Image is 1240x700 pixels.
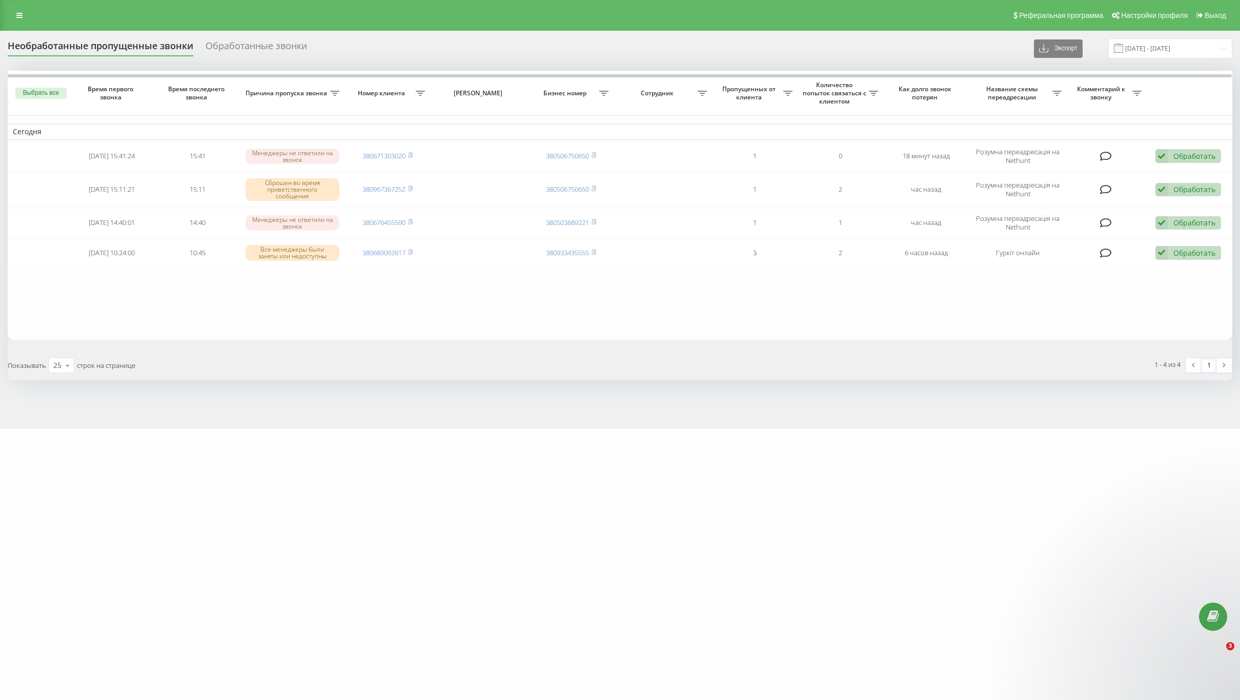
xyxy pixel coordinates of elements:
td: 15:41 [155,142,240,171]
div: 25 [53,360,62,370]
td: Гуркіт онлайн [969,239,1067,266]
a: 380967367252 [362,184,405,194]
a: 380676455590 [362,218,405,227]
div: Обработанные звонки [206,40,307,56]
td: 2 [798,173,883,207]
td: час назад [883,209,969,237]
a: 380506750650 [546,184,589,194]
td: Сегодня [8,124,1232,139]
td: 1 [712,173,798,207]
span: Количество попыток связаться с клиентом [803,81,869,105]
td: 1 [712,142,798,171]
a: 1 [1201,358,1216,373]
span: Пропущенных от клиента [717,85,783,101]
td: час назад [883,173,969,207]
div: Менеджеры не ответили на звонок [246,149,339,164]
span: Настройки профиля [1121,11,1188,19]
div: Обработать [1173,218,1215,228]
a: 380933435555 [546,248,589,257]
div: Необработанные пропущенные звонки [8,40,193,56]
span: Как долго звонок потерян [892,85,960,101]
span: Бизнес номер [533,89,599,97]
td: 18 минут назад [883,142,969,171]
td: [DATE] 10:24:00 [69,239,154,266]
span: Реферальная программа [1019,11,1103,19]
a: 380671303020 [362,151,405,160]
span: Время последнего звонка [164,85,231,101]
span: Номер клиента [350,89,416,97]
td: [DATE] 15:41:24 [69,142,154,171]
iframe: Intercom live chat [1205,642,1230,667]
span: Сотрудник [619,89,697,97]
td: 1 [798,209,883,237]
div: Сброшен во время приветственного сообщения [246,178,339,201]
div: Обработать [1173,248,1215,258]
span: Время первого звонка [78,85,146,101]
a: 380689092617 [362,248,405,257]
div: Все менеджеры были заняты или недоступны [246,245,339,260]
span: Название схемы переадресации [974,85,1052,101]
span: строк на странице [77,361,135,370]
td: Розумна переадресація на Nethunt [969,173,1067,207]
button: Выбрать все [15,88,67,99]
span: Причина пропуска звонка [246,89,330,97]
div: Менеджеры не ответили на звонок [246,215,339,231]
div: Обработать [1173,184,1215,194]
div: Обработать [1173,151,1215,161]
span: Выход [1205,11,1226,19]
td: 14:40 [155,209,240,237]
td: 1 [712,209,798,237]
td: [DATE] 14:40:01 [69,209,154,237]
td: 0 [798,142,883,171]
td: Розумна переадресація на Nethunt [969,209,1067,237]
a: 380506750650 [546,151,589,160]
td: 10:45 [155,239,240,266]
span: Показывать [8,361,46,370]
td: 6 часов назад [883,239,969,266]
button: Экспорт [1034,39,1083,58]
td: Розумна переадресація на Nethunt [969,142,1067,171]
span: Комментарий к звонку [1072,85,1132,101]
span: 3 [1226,642,1234,650]
span: [PERSON_NAME] [440,89,519,97]
td: [DATE] 15:11:21 [69,173,154,207]
td: 2 [798,239,883,266]
td: 3 [712,239,798,266]
td: 15:11 [155,173,240,207]
a: 380503689221 [546,218,589,227]
div: 1 - 4 из 4 [1154,359,1181,369]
